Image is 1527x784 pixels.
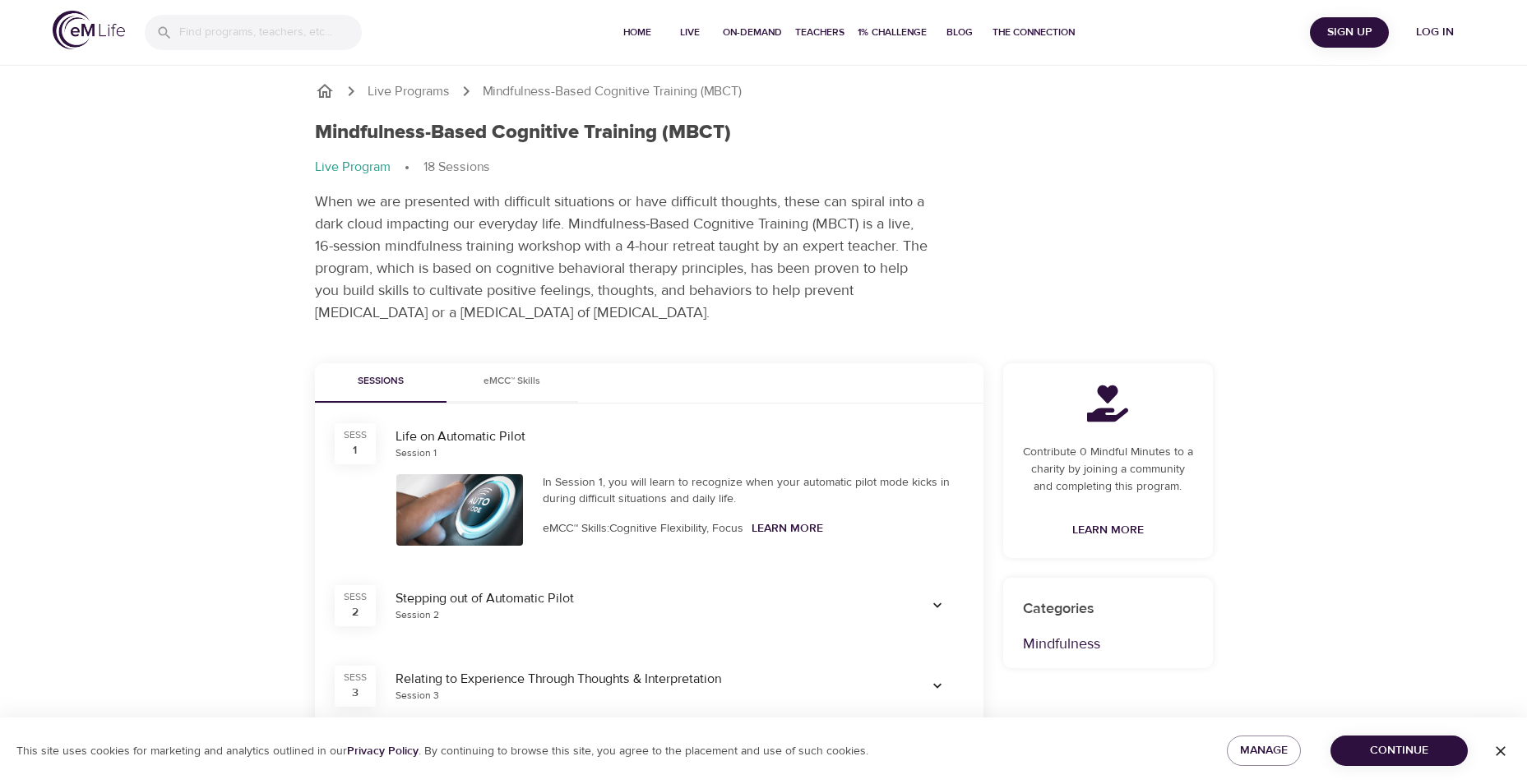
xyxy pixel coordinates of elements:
button: Sign Up [1310,17,1389,48]
span: The Connection [993,24,1075,41]
div: Session 3 [396,689,439,703]
a: Live Programs [368,82,450,101]
span: 1% Challenge [858,24,927,41]
div: SESS [344,590,367,604]
div: SESS [344,428,367,442]
div: SESS [344,671,367,685]
p: Mindfulness-Based Cognitive Training (MBCT) [483,82,742,101]
div: Session 2 [396,608,439,622]
img: logo [53,11,125,49]
span: Home [618,24,657,41]
span: Teachers [795,24,844,41]
button: Manage [1227,736,1301,766]
button: Continue [1330,736,1468,766]
input: Find programs, teachers, etc... [179,15,362,50]
p: Live Program [315,158,391,177]
span: Manage [1240,740,1288,761]
a: Learn More [1066,515,1150,546]
span: Sessions [325,373,437,390]
a: Learn More [752,521,823,536]
span: Continue [1344,740,1455,761]
p: When we are presented with difficult situations or have difficult thoughts, these can spiral into... [315,191,932,324]
span: Learn More [1072,520,1144,541]
div: 2 [352,604,359,620]
span: eMCC™ Skills [456,373,568,390]
div: Life on Automatic Pilot [396,427,964,446]
div: In Session 1, you will learn to recognize when your automatic pilot mode kicks in during difficul... [543,474,964,507]
span: Blog [940,24,979,41]
span: Live [670,24,710,41]
nav: breadcrumb [315,158,1213,178]
p: Mindfulness [1023,633,1193,655]
h1: Mindfulness-Based Cognitive Training (MBCT) [315,121,731,145]
span: Log in [1402,22,1468,43]
span: Sign Up [1316,22,1382,43]
div: 1 [353,442,357,459]
span: eMCC™ Skills: Cognitive Flexibility, Focus [543,521,743,536]
nav: breadcrumb [315,81,1213,101]
div: Session 1 [396,446,437,460]
p: Categories [1023,597,1193,620]
div: 3 [352,685,359,701]
button: Log in [1395,17,1474,48]
a: Privacy Policy [347,744,419,759]
span: On-Demand [723,24,782,41]
p: Contribute 0 Mindful Minutes to a charity by joining a community and completing this program. [1023,444,1193,496]
p: 18 Sessions [423,158,490,177]
div: Stepping out of Automatic Pilot [396,589,891,608]
div: Relating to Experience Through Thoughts & Interpretation [396,670,891,689]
